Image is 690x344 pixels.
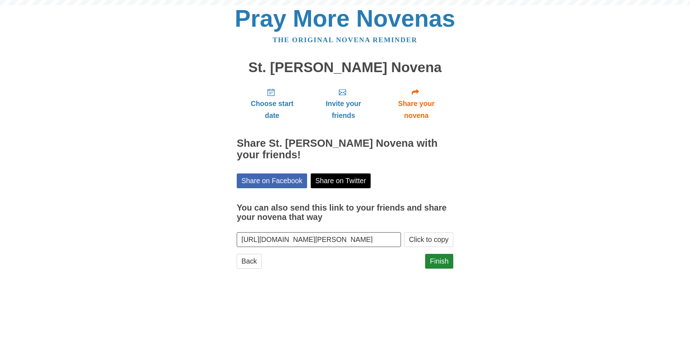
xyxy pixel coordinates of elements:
[404,232,453,247] button: Click to copy
[237,173,307,188] a: Share on Facebook
[379,82,453,125] a: Share your novena
[237,138,453,161] h2: Share St. [PERSON_NAME] Novena with your friends!
[237,60,453,75] h1: St. [PERSON_NAME] Novena
[273,36,418,44] a: The original novena reminder
[387,98,446,122] span: Share your novena
[425,254,453,269] a: Finish
[237,82,307,125] a: Choose start date
[315,98,372,122] span: Invite your friends
[237,203,453,222] h3: You can also send this link to your friends and share your novena that way
[307,82,379,125] a: Invite your friends
[235,5,455,32] a: Pray More Novenas
[237,254,262,269] a: Back
[311,173,371,188] a: Share on Twitter
[244,98,300,122] span: Choose start date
